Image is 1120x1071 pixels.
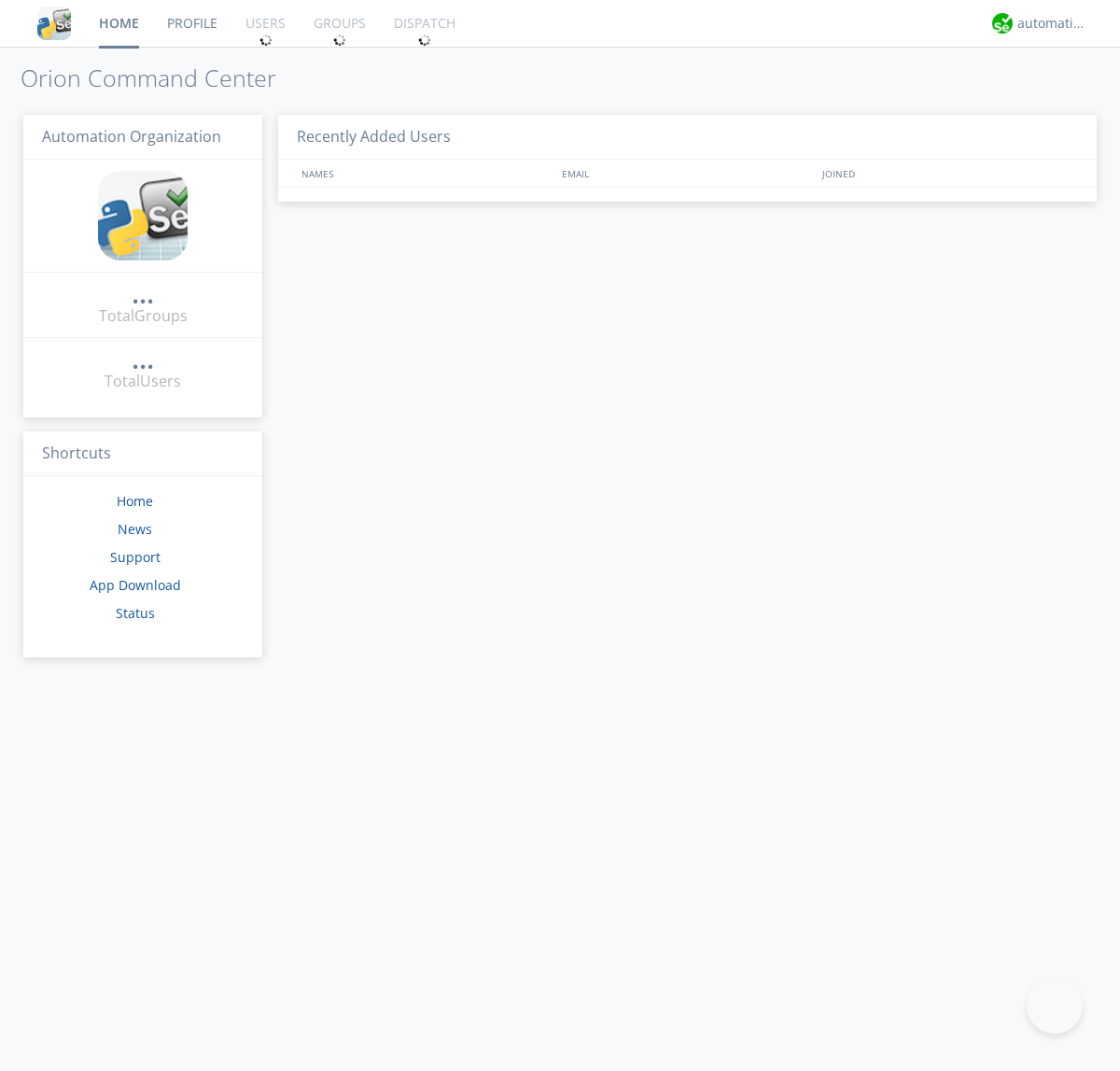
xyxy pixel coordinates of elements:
[117,492,153,510] a: Home
[132,284,154,305] a: ...
[105,371,181,392] div: Total Users
[1027,978,1083,1034] iframe: Toggle Customer Support
[118,520,152,538] a: News
[132,349,154,368] div: ...
[992,13,1013,34] img: d2d01cd9b4174d08988066c6d424eccd
[98,171,188,261] img: cddb5a64eb264b2086981ab96f4c1ba7
[259,34,273,47] img: spin.svg
[23,431,262,477] h3: Shortcuts
[333,34,346,47] img: spin.svg
[418,34,431,47] img: spin.svg
[37,7,71,40] img: cddb5a64eb264b2086981ab96f4c1ba7
[132,349,154,371] a: ...
[297,160,553,187] div: NAMES
[132,284,154,303] div: ...
[116,604,155,622] a: Status
[818,160,1079,187] div: JOINED
[278,115,1097,161] h3: Recently Added Users
[99,305,188,327] div: Total Groups
[42,126,221,147] span: Automation Organization
[1017,14,1087,33] div: automation+atlas
[110,548,161,566] a: Support
[90,576,181,594] a: App Download
[557,160,818,187] div: EMAIL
